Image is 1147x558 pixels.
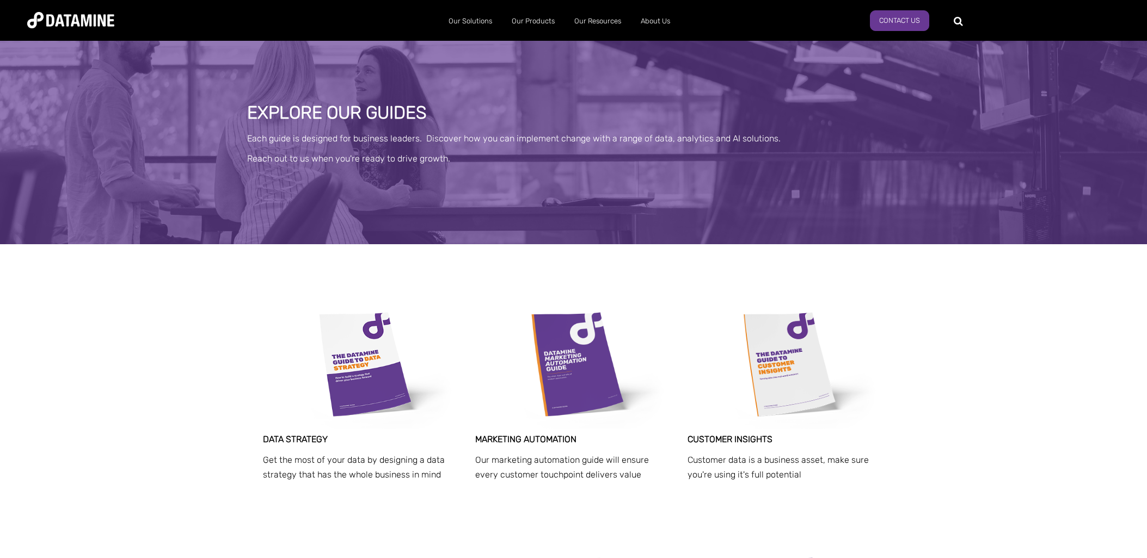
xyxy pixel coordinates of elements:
[688,299,884,429] img: Datamine-CustomerInsights-Cover sml
[688,435,884,444] h3: customer insights
[688,452,884,482] p: Customer data is a business asset, make sure you're using it's full potential
[247,131,900,146] p: Each guide is designed for business leaders. Discover how you can implement change with a range o...
[475,299,672,429] img: Marketing Automation Cover
[263,299,459,429] img: Data Strategy Cover thumbnail cover
[247,151,900,166] p: Reach out to us when you're ready to drive growth.
[870,10,929,31] a: Contact us
[475,452,672,482] p: Our marketing automation guide will ensure every customer touchpoint delivers value
[247,103,900,123] h1: Explore our guides
[565,7,631,35] a: Our Resources
[263,455,445,480] span: Get the most of your data by designing a data strategy that has the whole business in mind
[502,7,565,35] a: Our Products
[263,434,328,444] span: Data Strategy
[475,435,672,444] h3: Marketing Automation
[27,12,114,28] img: Datamine
[439,7,502,35] a: Our Solutions
[631,7,680,35] a: About Us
